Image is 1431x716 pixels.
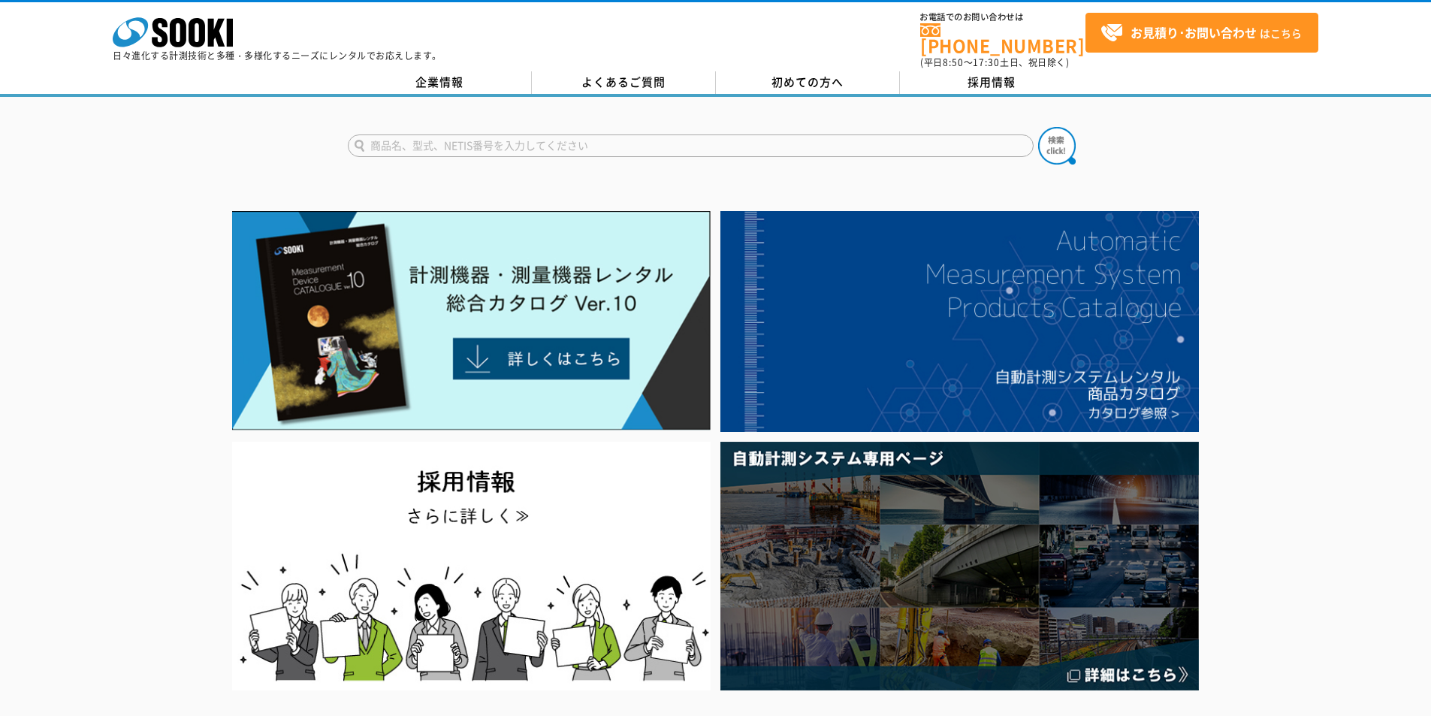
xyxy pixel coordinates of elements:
[1131,23,1257,41] strong: お見積り･お問い合わせ
[348,71,532,94] a: 企業情報
[720,211,1199,432] img: 自動計測システムカタログ
[232,442,711,690] img: SOOKI recruit
[920,23,1085,54] a: [PHONE_NUMBER]
[532,71,716,94] a: よくあるご質問
[113,51,442,60] p: 日々進化する計測技術と多種・多様化するニーズにレンタルでお応えします。
[1085,13,1318,53] a: お見積り･お問い合わせはこちら
[716,71,900,94] a: 初めての方へ
[920,56,1069,69] span: (平日 ～ 土日、祝日除く)
[900,71,1084,94] a: 採用情報
[943,56,964,69] span: 8:50
[771,74,844,90] span: 初めての方へ
[720,442,1199,690] img: 自動計測システム専用ページ
[1038,127,1076,165] img: btn_search.png
[920,13,1085,22] span: お電話でのお問い合わせは
[232,211,711,431] img: Catalog Ver10
[973,56,1000,69] span: 17:30
[348,134,1034,157] input: 商品名、型式、NETIS番号を入力してください
[1100,22,1302,44] span: はこちら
